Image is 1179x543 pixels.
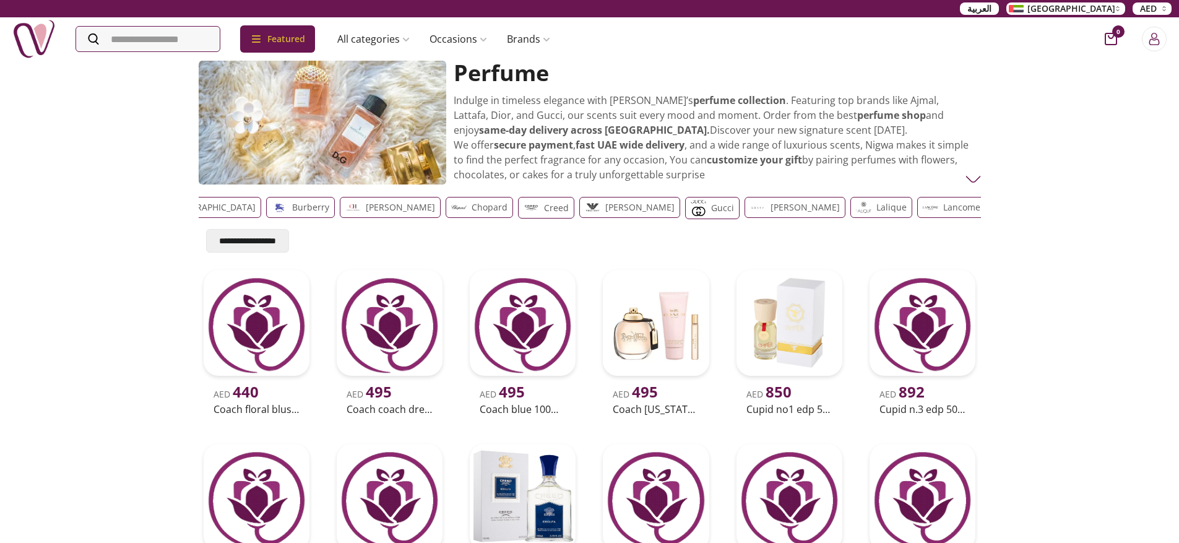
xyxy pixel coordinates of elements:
img: uae-gifts-COACH COACH DREAMS SUNSET 90ML+7.5ML+100ML B/L [337,270,443,376]
p: Chopard [472,200,507,215]
p: Gucci [711,201,734,215]
span: AED [879,388,925,400]
strong: perfume collection [693,93,786,107]
span: 495 [632,381,658,402]
a: uae-gifts-COACH COACH DREAMS SUNSET 90ML+7.5ML+100ML B/LAED 495Coach coach dreams sunset 90ml+7.5... [332,265,447,419]
img: gifts-uae-Creed [524,200,539,215]
img: gifts-uae-Giorgio Armani [585,203,600,212]
img: Perfume [965,172,981,187]
span: AED [347,388,392,400]
strong: customize your gift [707,153,802,167]
span: AED [1140,2,1157,15]
a: Occasions [420,27,497,51]
span: AED [746,388,792,400]
img: gifts-uae-Carolina-Herrera [345,203,361,212]
span: 495 [499,381,525,402]
h2: Cupid n.3 edp 50ml [879,402,965,417]
strong: same-day delivery across [GEOGRAPHIC_DATA]. [479,123,710,137]
h2: Coach [US_STATE] edp 90ml+edp 7.5ml+b/l 100ml [613,402,699,417]
input: Search [76,27,220,51]
strong: perfume shop [857,108,926,122]
p: Indulge in timeless elegance with [PERSON_NAME]’s . Featuring top brands like Ajmal, Lattafa, Dio... [454,93,974,182]
img: uae-gifts-COACH NEW YORK EDP 90ML+EDP 7.5ML+B/L 100ML [603,270,709,376]
div: Featured [240,25,315,53]
a: uae-gifts-CUPID N.3 EDP 50MLAED 892Cupid n.3 edp 50ml [865,265,980,419]
a: Brands [497,27,560,51]
img: Arabic_dztd3n.png [1009,5,1024,12]
span: 440 [233,381,259,402]
p: [PERSON_NAME] [771,200,840,215]
p: Burberry [292,200,329,215]
button: cart-button [1105,33,1117,45]
button: AED [1133,2,1172,15]
img: uae-gifts-COACH BLUE 100ML+15ML+100ML SH/G [470,270,576,376]
span: [GEOGRAPHIC_DATA] [1027,2,1115,15]
img: gifts-uae-Burberry [272,202,287,213]
p: Lalique [876,200,907,215]
h2: Cupid no1 edp 50ml [746,402,832,417]
a: uae-gifts-COACH NEW YORK EDP 90ML+EDP 7.5ML+B/L 100MLAED 495Coach [US_STATE] edp 90ml+edp 7.5ml+b... [598,265,714,419]
span: AED [480,388,525,400]
img: gifts-uae-Lalique [856,202,871,213]
h2: Coach floral blush for women edp 90ml [214,402,300,417]
h2: Coach coach dreams sunset 90ml+7.5ml+100ml b/l [347,402,433,417]
span: AED [214,388,259,400]
img: gifts-uae-Chopard [451,203,467,212]
a: uae-gifts-COACH BLUE 100ML+15ML+100ML SH/GAED 495Coach blue 100ml+15ml+100ml sh/g [465,265,581,419]
h2: Coach blue 100ml+15ml+100ml sh/g [480,402,566,417]
img: Nigwa-uae-gifts [12,17,56,61]
img: uae-gifts-CUPID N.3 EDP 50ML [870,270,975,376]
a: All categories [327,27,420,51]
span: 892 [899,381,925,402]
button: Login [1142,27,1167,51]
p: Lancome [943,200,980,215]
p: [PERSON_NAME] [605,200,675,215]
span: 850 [766,381,792,402]
strong: secure payment [494,138,573,152]
h2: Perfume [454,61,974,85]
span: 0 [1112,25,1125,38]
img: gifts-uae-Gucci [691,200,706,216]
span: AED [613,388,658,400]
img: gifts-uae-Lancome [923,204,938,212]
img: uae-gifts-Coach Floral Blush for Women EDP 90ml [204,270,309,376]
p: [PERSON_NAME] [366,200,435,215]
span: العربية [967,2,991,15]
a: uae-gifts-CUPID NO1 EDP 50MLAED 850Cupid no1 edp 50ml [732,265,847,419]
span: 495 [366,381,392,402]
img: gifts-uae-Graff [750,206,766,209]
button: [GEOGRAPHIC_DATA] [1006,2,1125,15]
img: gifts-uae-perfume [199,61,446,185]
p: Creed [544,201,569,215]
img: uae-gifts-CUPID NO1 EDP 50ML [736,270,842,376]
strong: fast UAE wide delivery [576,138,685,152]
a: uae-gifts-Coach Floral Blush for Women EDP 90mlAED 440Coach floral blush for women edp 90ml [199,265,314,419]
